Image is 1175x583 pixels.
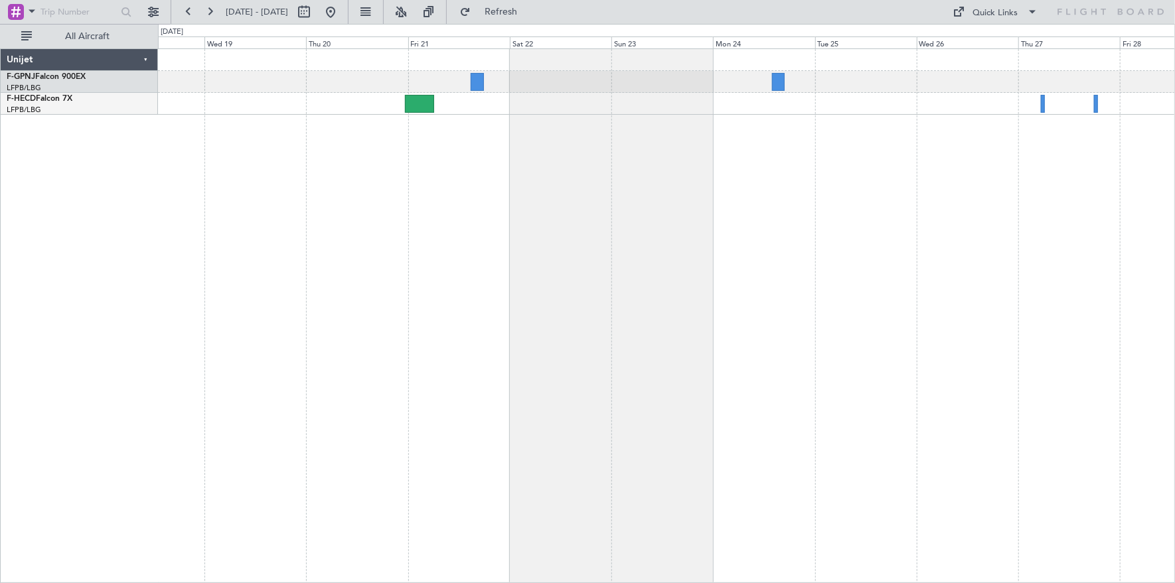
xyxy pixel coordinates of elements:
[161,27,183,38] div: [DATE]
[815,36,917,48] div: Tue 25
[15,26,144,47] button: All Aircraft
[611,36,713,48] div: Sun 23
[408,36,510,48] div: Fri 21
[40,2,117,22] input: Trip Number
[510,36,611,48] div: Sat 22
[7,83,41,93] a: LFPB/LBG
[306,36,408,48] div: Thu 20
[7,95,72,103] a: F-HECDFalcon 7X
[7,73,35,81] span: F-GPNJ
[473,7,529,17] span: Refresh
[226,6,288,18] span: [DATE] - [DATE]
[204,36,306,48] div: Wed 19
[973,7,1018,20] div: Quick Links
[35,32,140,41] span: All Aircraft
[917,36,1018,48] div: Wed 26
[7,95,36,103] span: F-HECD
[7,105,41,115] a: LFPB/LBG
[453,1,533,23] button: Refresh
[713,36,815,48] div: Mon 24
[947,1,1045,23] button: Quick Links
[1018,36,1120,48] div: Thu 27
[7,73,86,81] a: F-GPNJFalcon 900EX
